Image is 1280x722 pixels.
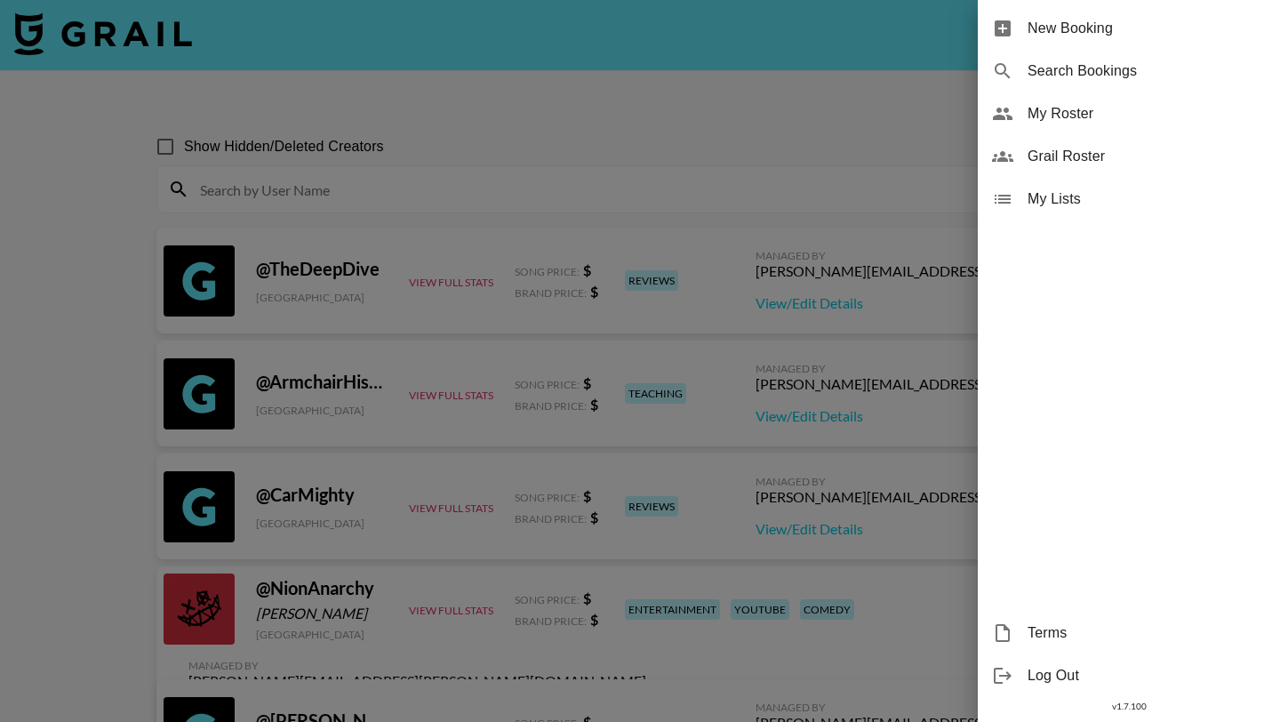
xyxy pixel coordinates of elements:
[1028,189,1266,210] span: My Lists
[978,7,1280,50] div: New Booking
[1028,18,1266,39] span: New Booking
[1028,665,1266,686] span: Log Out
[1028,622,1266,644] span: Terms
[978,92,1280,135] div: My Roster
[978,135,1280,178] div: Grail Roster
[978,654,1280,697] div: Log Out
[1028,103,1266,124] span: My Roster
[978,50,1280,92] div: Search Bookings
[1028,60,1266,82] span: Search Bookings
[978,612,1280,654] div: Terms
[978,178,1280,221] div: My Lists
[1028,146,1266,167] span: Grail Roster
[978,697,1280,716] div: v 1.7.100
